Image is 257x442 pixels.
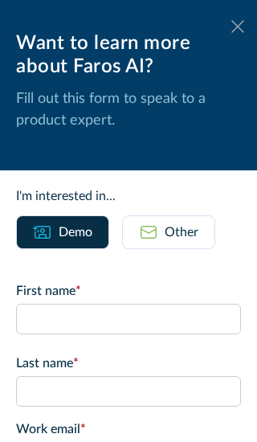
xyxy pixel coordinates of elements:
label: First name [16,281,241,301]
div: Want to learn more about Faros AI? [16,32,241,79]
div: Demo [59,223,92,242]
label: Last name [16,354,241,373]
p: Fill out this form to speak to a product expert. [16,88,241,132]
div: I'm interested in... [16,186,241,206]
label: Work email [16,419,241,439]
div: Other [165,223,198,242]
